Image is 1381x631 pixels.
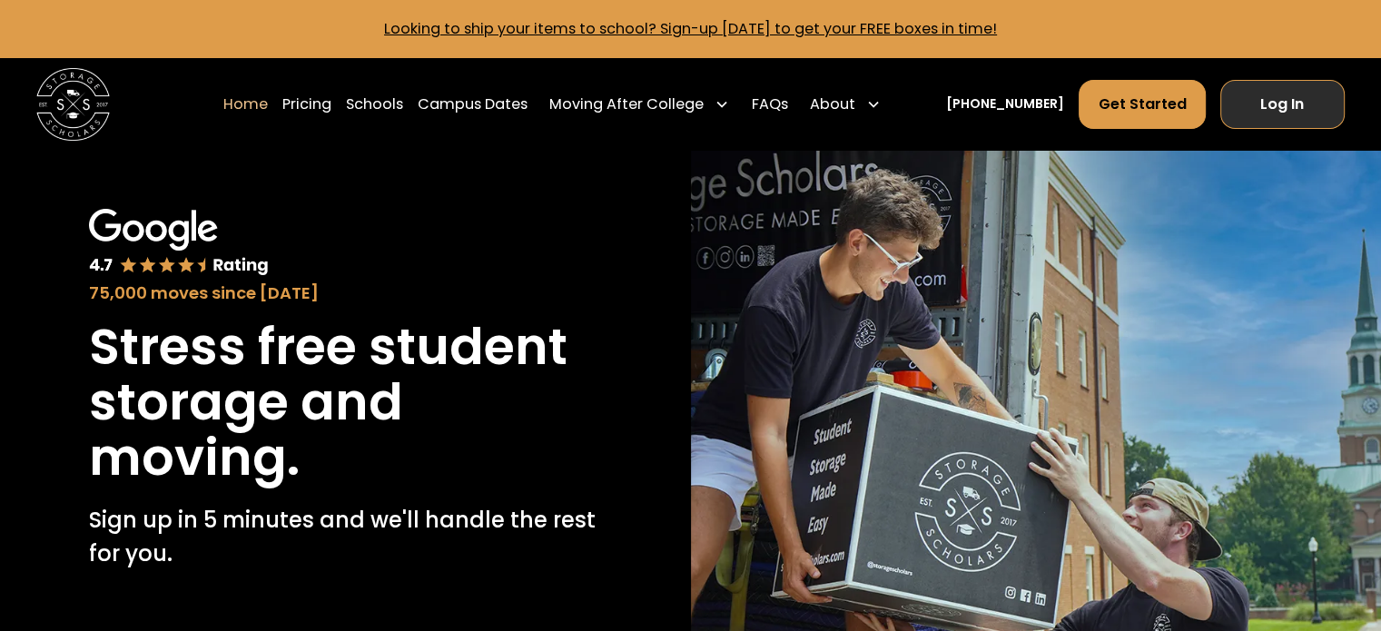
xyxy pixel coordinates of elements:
div: Moving After College [542,79,736,130]
a: FAQs [751,79,787,130]
div: Moving After College [549,94,704,115]
div: 75,000 moves since [DATE] [89,281,601,305]
p: Sign up in 5 minutes and we'll handle the rest for you. [89,504,601,570]
a: Log In [1220,80,1345,129]
a: Pricing [282,79,331,130]
a: Campus Dates [418,79,528,130]
h1: Stress free student storage and moving. [89,320,601,486]
img: Storage Scholars main logo [36,68,110,142]
a: Looking to ship your items to school? Sign-up [DATE] to get your FREE boxes in time! [384,18,997,39]
div: About [810,94,855,115]
div: About [803,79,888,130]
a: home [36,68,110,142]
a: Home [223,79,268,130]
img: Google 4.7 star rating [89,209,268,278]
a: Schools [346,79,403,130]
a: Get Started [1079,80,1205,129]
a: [PHONE_NUMBER] [946,94,1064,113]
